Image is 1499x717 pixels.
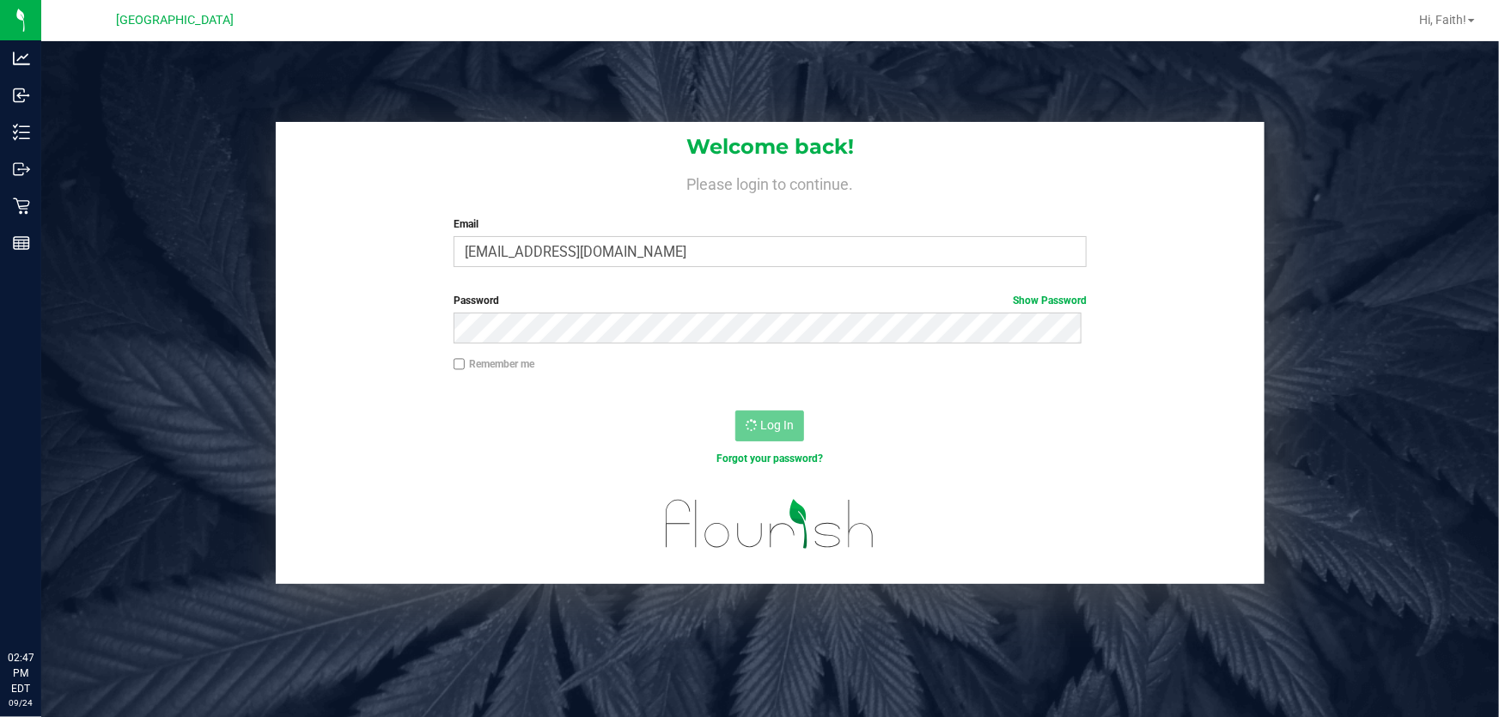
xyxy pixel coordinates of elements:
label: Email [454,216,1088,232]
a: Forgot your password? [716,453,823,465]
p: 09/24 [8,696,34,709]
inline-svg: Retail [13,197,30,215]
inline-svg: Inventory [13,124,30,141]
h4: Please login to continue. [276,172,1264,192]
a: Show Password [1013,295,1087,307]
label: Remember me [454,356,534,372]
input: Remember me [454,358,466,370]
inline-svg: Reports [13,234,30,252]
p: 02:47 PM EDT [8,650,34,696]
inline-svg: Inbound [13,87,30,104]
inline-svg: Analytics [13,50,30,67]
h1: Welcome back! [276,136,1264,158]
span: [GEOGRAPHIC_DATA] [117,13,235,27]
img: flourish_logo.svg [647,484,894,564]
span: Password [454,295,499,307]
span: Log In [760,418,794,432]
span: Hi, Faith! [1419,13,1466,27]
inline-svg: Outbound [13,161,30,178]
button: Log In [735,410,804,441]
